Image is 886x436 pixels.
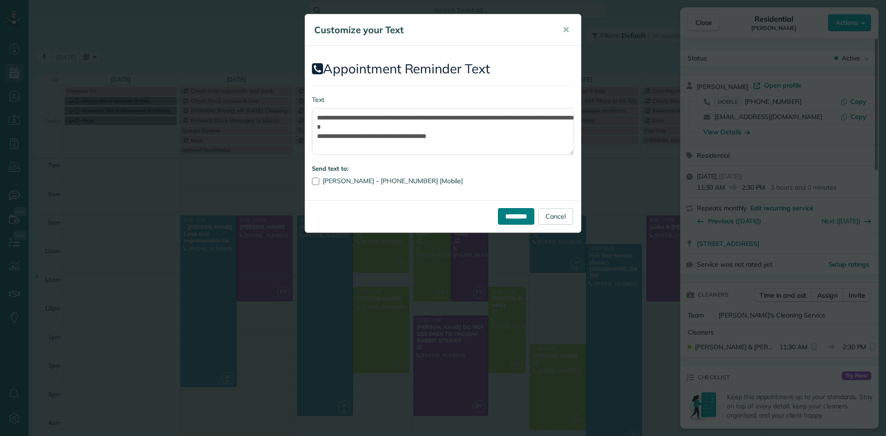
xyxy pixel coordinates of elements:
[312,62,574,76] h2: Appointment Reminder Text
[538,208,573,225] a: Cancel
[323,177,463,185] span: [PERSON_NAME] - [PHONE_NUMBER] [Mobile]
[314,24,550,36] h5: Customize your Text
[563,24,569,35] span: ✕
[312,165,348,172] strong: Send text to:
[312,95,574,104] label: Text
